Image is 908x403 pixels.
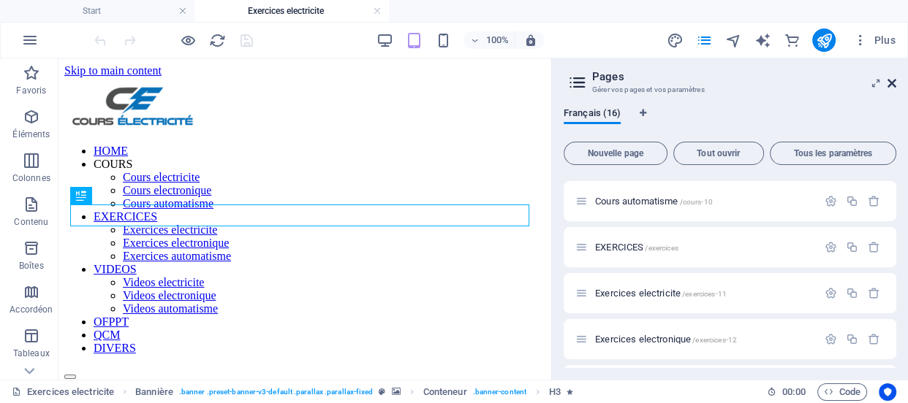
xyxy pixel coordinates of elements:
i: Actualiser la page [209,32,226,49]
p: Éléments [12,128,50,140]
button: Tout ouvrir [673,142,764,165]
button: Nouvelle page [564,142,667,165]
div: EXERCICES/exercices [591,242,817,252]
div: Supprimer [868,241,880,253]
span: /cours-10 [679,198,712,206]
h4: Exercices electricite [194,3,389,19]
h3: Gérer vos pages et vos paramètres [592,83,867,96]
button: text_generator [754,31,771,49]
i: Cet élément contient un arrière-plan. [391,388,400,396]
a: Skip to main content [6,6,103,18]
div: Supprimer [868,333,880,345]
span: Cliquez pour ouvrir la page. [595,242,678,253]
nav: breadcrumb [135,383,573,401]
h6: Durée de la session [767,383,806,401]
span: . banner .preset-banner-v3-default .parallax .parallax-fixed [179,383,373,401]
i: Design (Ctrl+Alt+Y) [666,32,683,49]
span: Code [824,383,860,401]
div: Paramètres [825,287,837,299]
button: Cliquez ici pour quitter le mode Aperçu et poursuivre l'édition. [179,31,197,49]
span: /exercices-12 [692,336,737,344]
div: Dupliquer [846,287,858,299]
span: /exercices [645,244,678,252]
button: 100% [464,31,515,49]
span: Plus [853,33,896,47]
span: 00 00 [782,383,805,401]
span: Nouvelle page [570,149,661,158]
p: Tableaux [13,348,50,359]
div: Cours automatisme/cours-10 [591,196,817,206]
h6: 100% [485,31,509,49]
i: E-commerce [783,32,800,49]
div: Supprimer [868,287,880,299]
button: publish [812,28,836,52]
i: Cet élément contient une animation. [567,388,573,396]
span: /exercices-11 [682,290,727,298]
a: Cliquez pour annuler la sélection. Double-cliquez pour ouvrir Pages. [12,383,114,401]
div: Paramètres [825,195,837,207]
div: Paramètres [825,241,837,253]
p: Contenu [14,216,48,228]
i: Lors du redimensionnement, ajuster automatiquement le niveau de zoom en fonction de l'appareil sé... [523,34,537,47]
button: Plus [847,28,901,52]
button: Tous les paramètres [770,142,896,165]
p: Colonnes [12,172,50,184]
div: Onglets langues [564,108,896,136]
h2: Pages [592,70,896,83]
div: Paramètres [825,333,837,345]
button: design [666,31,684,49]
p: Accordéon [10,304,53,315]
i: AI Writer [754,32,771,49]
span: Cliquez pour ouvrir la page. [595,334,737,345]
button: Code [817,383,867,401]
span: Tous les paramètres [776,149,890,158]
span: Cliquez pour sélectionner. Double-cliquez pour modifier. [549,383,561,401]
button: pages [695,31,713,49]
p: Boîtes [19,260,44,272]
div: Dupliquer [846,333,858,345]
span: Français (16) [564,104,621,125]
i: Navigateur [724,32,741,49]
i: Cet élément est une présélection personnalisable. [379,388,385,396]
span: : [792,386,795,397]
span: Cliquez pour sélectionner. Double-cliquez pour modifier. [423,383,467,401]
div: Supprimer [868,195,880,207]
p: Favoris [16,85,46,96]
span: Exercices electricite [595,288,727,299]
span: Cliquez pour ouvrir la page. [595,196,713,207]
div: Exercices electricite/exercices-11 [591,288,817,298]
button: commerce [783,31,801,49]
button: navigator [724,31,742,49]
span: . banner-content [473,383,526,401]
button: Usercentrics [879,383,896,401]
span: Tout ouvrir [680,149,757,158]
span: Cliquez pour sélectionner. Double-cliquez pour modifier. [135,383,173,401]
i: Pages (Ctrl+Alt+S) [695,32,712,49]
div: Dupliquer [846,195,858,207]
div: Dupliquer [846,241,858,253]
div: Exercices electronique/exercices-12 [591,334,817,344]
button: reload [208,31,226,49]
